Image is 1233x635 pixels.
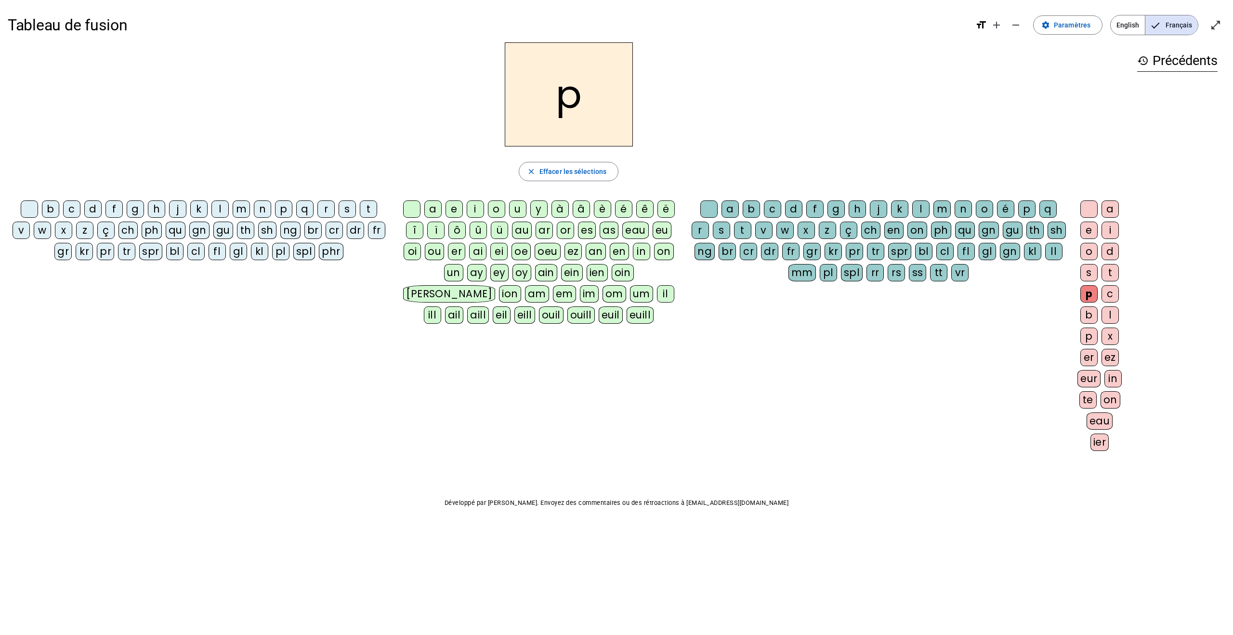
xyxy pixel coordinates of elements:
div: é [615,200,632,218]
div: er [448,243,465,260]
div: cr [740,243,757,260]
div: z [819,222,836,239]
div: oy [512,264,531,281]
div: e [1080,222,1098,239]
div: pl [820,264,837,281]
div: b [1080,306,1098,324]
div: l [912,200,930,218]
div: ï [427,222,445,239]
h3: Précédents [1137,50,1218,72]
div: qu [166,222,185,239]
div: il [657,285,674,303]
div: pl [272,243,289,260]
mat-icon: history [1137,55,1149,66]
div: ê [636,200,654,218]
div: on [1101,391,1120,409]
div: f [105,200,123,218]
div: r [317,200,335,218]
div: b [743,200,760,218]
div: ein [561,264,583,281]
div: es [578,222,596,239]
div: ez [564,243,582,260]
div: bl [166,243,184,260]
div: pr [846,243,863,260]
div: ss [909,264,926,281]
div: or [557,222,574,239]
div: ey [490,264,509,281]
div: a [424,200,442,218]
div: ain [535,264,558,281]
div: s [713,222,730,239]
div: en [610,243,629,260]
div: ll [1045,243,1062,260]
div: ch [861,222,880,239]
div: eil [493,306,511,324]
mat-button-toggle-group: Language selection [1110,15,1198,35]
div: fl [958,243,975,260]
h2: p [505,42,633,146]
div: ouil [539,306,564,324]
div: kr [825,243,842,260]
p: Développé par [PERSON_NAME]. Envoyez des commentaires ou des rétroactions à [EMAIL_ADDRESS][DOMAI... [8,497,1225,509]
div: on [654,243,674,260]
div: t [734,222,751,239]
div: ç [97,222,115,239]
div: t [1102,264,1119,281]
div: p [1080,285,1098,303]
div: m [233,200,250,218]
div: ë [657,200,675,218]
div: gu [213,222,233,239]
div: ier [1090,434,1109,451]
div: ay [467,264,486,281]
div: ar [536,222,553,239]
mat-icon: add [991,19,1002,31]
mat-icon: close [527,167,536,176]
div: ph [931,222,951,239]
div: in [633,243,650,260]
div: au [512,222,532,239]
div: q [296,200,314,218]
div: k [190,200,208,218]
div: rr [866,264,884,281]
div: bl [915,243,932,260]
div: am [525,285,549,303]
div: oe [512,243,531,260]
div: ail [445,306,464,324]
div: y [530,200,548,218]
div: d [1102,243,1119,260]
div: b [42,200,59,218]
span: Paramètres [1054,19,1090,31]
div: v [13,222,30,239]
div: eau [622,222,649,239]
div: c [764,200,781,218]
button: Augmenter la taille de la police [987,15,1006,35]
div: gl [979,243,996,260]
div: u [509,200,526,218]
div: on [907,222,927,239]
div: gr [54,243,72,260]
div: eu [653,222,671,239]
div: ez [1102,349,1119,366]
div: br [304,222,322,239]
div: d [785,200,802,218]
div: fr [368,222,385,239]
div: g [827,200,845,218]
div: ion [499,285,521,303]
div: o [976,200,993,218]
div: om [603,285,626,303]
div: a [1102,200,1119,218]
div: s [339,200,356,218]
mat-icon: remove [1010,19,1022,31]
mat-icon: settings [1041,21,1050,29]
div: th [1026,222,1044,239]
div: mm [788,264,816,281]
div: gn [189,222,210,239]
div: ph [142,222,162,239]
button: Diminuer la taille de la police [1006,15,1025,35]
div: un [444,264,463,281]
div: h [849,200,866,218]
div: vr [951,264,969,281]
div: oeu [535,243,561,260]
div: cr [326,222,343,239]
div: tr [867,243,884,260]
